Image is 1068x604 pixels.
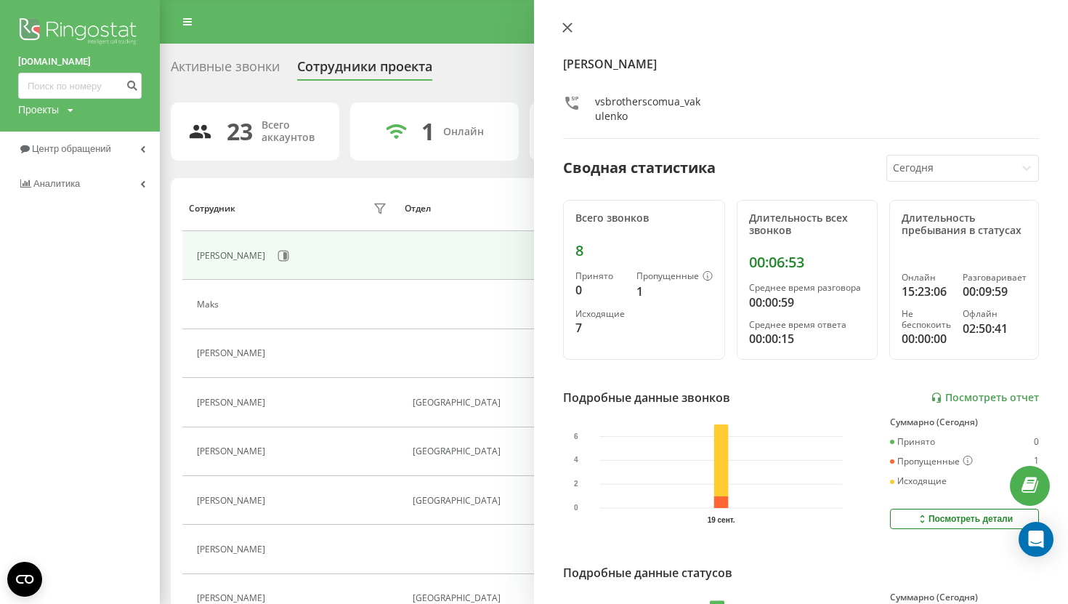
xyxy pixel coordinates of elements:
button: Посмотреть детали [890,509,1039,529]
div: 7 [575,319,625,337]
text: 2 [574,480,578,488]
text: 19 сент. [708,516,735,524]
div: Подробные данные статусов [563,564,732,581]
div: [PERSON_NAME] [197,348,269,358]
input: Поиск по номеру [18,73,142,99]
div: 00:09:59 [963,283,1027,300]
div: Проекты [18,102,59,117]
div: vsbrotherscomua_vakulenko [595,94,703,124]
div: Исходящие [575,309,625,319]
div: Всего звонков [575,212,713,225]
a: [DOMAIN_NAME] [18,55,142,69]
div: Пропущенные [890,456,973,467]
div: 1 [636,283,713,300]
div: Сотрудник [189,204,235,214]
span: Центр обращений [32,143,111,154]
div: Онлайн [902,273,951,283]
span: Аналитика [33,178,80,189]
div: Open Intercom Messenger [1019,522,1053,557]
img: Ringostat logo [18,15,142,51]
div: Maks [197,299,222,310]
div: Суммарно (Сегодня) [890,592,1039,603]
div: Отдел [405,204,431,214]
div: [PERSON_NAME] [197,251,269,261]
div: Разговаривает [963,273,1027,283]
div: Сводная статистика [563,157,716,179]
div: 00:00:15 [749,330,865,347]
div: Офлайн [963,309,1027,319]
div: [PERSON_NAME] [197,496,269,506]
div: Онлайн [443,126,484,138]
div: 8 [575,242,713,259]
div: 15:23:06 [902,283,951,300]
div: [PERSON_NAME] [197,398,269,408]
div: Принято [890,437,935,447]
text: 6 [574,432,578,440]
div: Среднее время разговора [749,283,865,293]
div: Суммарно (Сегодня) [890,417,1039,427]
div: Всего аккаунтов [262,119,322,144]
div: 00:00:00 [902,330,951,347]
div: 0 [575,281,625,299]
div: 02:50:41 [963,320,1027,337]
div: Среднее время ответа [749,320,865,330]
div: 00:00:59 [749,294,865,311]
div: [GEOGRAPHIC_DATA] [413,496,552,506]
div: [GEOGRAPHIC_DATA] [413,446,552,456]
div: 1 [1034,456,1039,467]
div: Исходящие [890,476,947,486]
div: Принято [575,271,625,281]
div: Длительность пребывания в статусах [902,212,1027,237]
div: Сотрудники проекта [297,59,432,81]
div: [GEOGRAPHIC_DATA] [413,398,552,408]
div: [PERSON_NAME] [197,593,269,603]
text: 0 [574,504,578,512]
div: 1 [421,118,434,145]
div: 0 [1034,437,1039,447]
div: Пропущенные [636,271,713,283]
div: Длительность всех звонков [749,212,865,237]
div: [PERSON_NAME] [197,544,269,555]
div: Не беспокоить [902,309,951,330]
h4: [PERSON_NAME] [563,55,1039,73]
div: Посмотреть детали [916,513,1013,525]
div: [GEOGRAPHIC_DATA] [413,593,552,603]
div: 23 [227,118,253,145]
div: Подробные данные звонков [563,389,730,406]
div: [PERSON_NAME] [197,446,269,456]
a: Посмотреть отчет [931,392,1039,404]
div: Активные звонки [171,59,280,81]
button: Open CMP widget [7,562,42,597]
div: 00:06:53 [749,254,865,271]
text: 4 [574,456,578,464]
